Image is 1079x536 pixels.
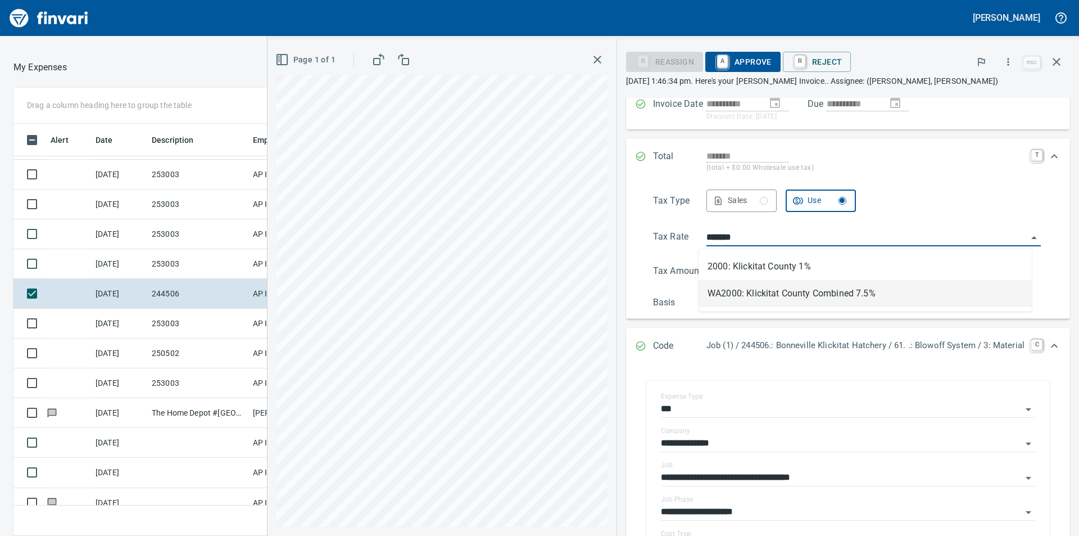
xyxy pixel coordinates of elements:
p: [DATE] 1:46:34 pm. Here's your [PERSON_NAME] Invoice.. Assignee: ([PERSON_NAME], [PERSON_NAME]) [626,75,1070,87]
span: Description [152,133,194,147]
span: Alert [51,133,83,147]
button: Open [1021,470,1036,486]
span: Employee [253,133,303,147]
button: Open [1021,505,1036,520]
td: [DATE] [91,160,147,190]
p: Code [653,339,706,354]
span: Has messages [46,409,58,416]
span: Employee [253,133,289,147]
button: Open [1021,402,1036,417]
td: 253003 [147,219,248,249]
span: Page 1 of 1 [278,53,336,67]
p: Basis [653,296,706,309]
td: 244506 [147,279,248,309]
td: [DATE] [91,309,147,339]
label: Expense Type [661,393,702,400]
td: AP Invoices [248,190,333,219]
td: AP Invoices [248,458,333,488]
button: RReject [783,52,851,72]
span: Has messages [46,498,58,506]
a: T [1031,150,1042,161]
span: Date [96,133,128,147]
button: Open [1021,436,1036,452]
td: The Home Depot #[GEOGRAPHIC_DATA] [147,398,248,428]
td: [DATE] [91,219,147,249]
td: [DATE] [91,458,147,488]
td: [PERSON_NAME] [248,398,333,428]
span: Description [152,133,208,147]
td: [DATE] [91,339,147,368]
p: Tax Rate [653,230,706,246]
div: Expand [626,138,1070,185]
div: Expand [626,185,1070,319]
td: [DATE] [91,428,147,458]
td: 253003 [147,160,248,190]
a: esc [1023,56,1040,69]
td: AP Invoices [248,428,333,458]
td: AP Invoices [248,249,333,279]
td: AP Invoices [248,488,333,518]
td: AP Invoices [248,339,333,368]
td: AP Invoices [248,368,333,398]
button: AApprove [705,52,781,72]
td: 253003 [147,368,248,398]
button: Use [786,190,856,212]
nav: breadcrumb [13,61,67,74]
label: Company [661,427,690,434]
p: Total [653,150,706,174]
td: 253003 [147,309,248,339]
span: Date [96,133,113,147]
td: AP Invoices [248,279,333,309]
td: [DATE] [91,279,147,309]
p: (total + $0.00 Wholesale use tax) [706,163,1024,174]
p: Tax Amount [653,264,706,278]
td: 253003 [147,249,248,279]
label: Job Phase [661,496,693,503]
td: 253003 [147,190,248,219]
td: 250502 [147,339,248,368]
div: Reassign [626,56,703,66]
td: [DATE] [91,398,147,428]
td: AP Invoices [248,309,333,339]
p: Drag a column heading here to group the table [27,100,192,111]
button: [PERSON_NAME] [970,9,1043,26]
span: Alert [51,133,69,147]
td: AP Invoices [248,160,333,190]
a: R [795,55,805,67]
td: [DATE] [91,368,147,398]
button: Page 1 of 1 [273,49,340,70]
span: Approve [714,52,772,71]
p: Tax Type [653,194,706,212]
div: Expand [626,328,1070,365]
a: A [717,55,728,67]
button: Flag [969,49,994,74]
li: WA2000: Klickitat County Combined 7.5% [699,280,1032,307]
span: Close invoice [1021,48,1070,75]
label: Job [661,462,673,469]
td: [DATE] [91,488,147,518]
button: Close [1026,230,1042,246]
img: Finvari [7,4,91,31]
h5: [PERSON_NAME] [973,12,1040,24]
button: Sales [706,190,777,212]
p: Job (1) / 244506.: Bonneville Klickitat Hatchery / 61. .: Blowoff System / 3: Material [706,339,1024,352]
div: Sales [728,193,768,208]
a: C [1031,339,1042,350]
span: Reject [792,52,842,71]
div: Use [808,193,846,208]
p: My Expenses [13,61,67,74]
td: [DATE] [91,249,147,279]
button: More [996,49,1021,74]
li: 2000: Klickitat County 1% [699,253,1032,280]
td: AP Invoices [248,219,333,249]
td: [DATE] [91,190,147,219]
